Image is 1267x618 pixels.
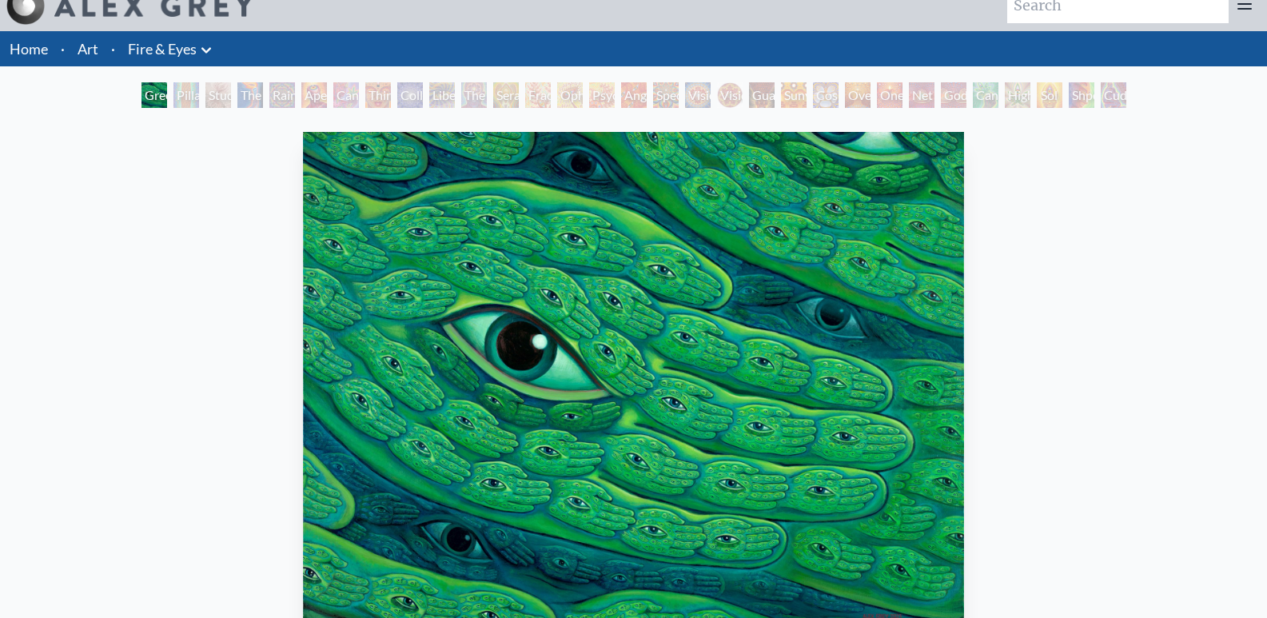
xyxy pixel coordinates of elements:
[397,82,423,108] div: Collective Vision
[749,82,775,108] div: Guardian of Infinite Vision
[845,82,871,108] div: Oversoul
[141,82,167,108] div: Green Hand
[525,82,551,108] div: Fractal Eyes
[973,82,998,108] div: Cannafist
[589,82,615,108] div: Psychomicrograph of a Fractal Paisley Cherub Feather Tip
[717,82,743,108] div: Vision Crystal Tondo
[365,82,391,108] div: Third Eye Tears of Joy
[1005,82,1030,108] div: Higher Vision
[1037,82,1062,108] div: Sol Invictus
[941,82,966,108] div: Godself
[653,82,679,108] div: Spectral Lotus
[10,40,48,58] a: Home
[685,82,711,108] div: Vision Crystal
[877,82,902,108] div: One
[1069,82,1094,108] div: Shpongled
[301,82,327,108] div: Aperture
[429,82,455,108] div: Liberation Through Seeing
[333,82,359,108] div: Cannabis Sutra
[105,31,122,66] li: ·
[493,82,519,108] div: Seraphic Transport Docking on the Third Eye
[813,82,839,108] div: Cosmic Elf
[78,38,98,60] a: Art
[1101,82,1126,108] div: Cuddle
[173,82,199,108] div: Pillar of Awareness
[54,31,71,66] li: ·
[128,38,197,60] a: Fire & Eyes
[557,82,583,108] div: Ophanic Eyelash
[909,82,934,108] div: Net of Being
[237,82,263,108] div: The Torch
[205,82,231,108] div: Study for the Great Turn
[621,82,647,108] div: Angel Skin
[269,82,295,108] div: Rainbow Eye Ripple
[781,82,807,108] div: Sunyata
[461,82,487,108] div: The Seer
